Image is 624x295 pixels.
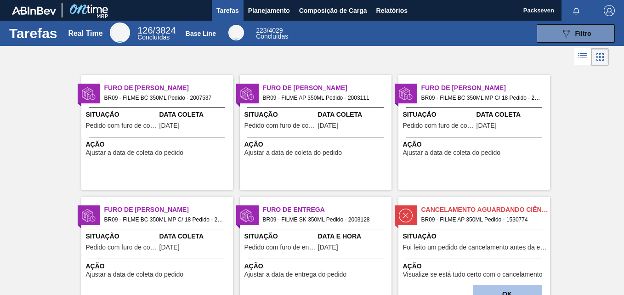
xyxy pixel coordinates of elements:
span: / 4029 [256,27,283,34]
span: 30/09/2025 [159,244,180,251]
span: Situação [86,232,157,241]
span: Furo de Coleta [421,83,550,93]
span: Ajustar a data de entrega do pedido [244,271,347,278]
span: BR09 - FILME AP 350ML Pedido - 2003111 [263,93,384,103]
span: Ação [244,140,389,149]
div: Base Line [186,30,216,37]
span: Concluídas [137,34,170,41]
span: Relatórios [376,5,408,16]
span: Pedido com furo de entrega [244,244,316,251]
span: Tarefas [216,5,239,16]
button: Filtro [537,24,615,43]
span: Ação [86,140,231,149]
img: status [82,87,96,101]
span: BR09 - FILME AP 350ML Pedido - 1530774 [421,215,543,225]
span: Ação [403,140,548,149]
span: Data Coleta [159,110,231,119]
span: Ajustar a data de coleta do pedido [86,271,184,278]
img: status [399,87,413,101]
div: Visão em Lista [574,48,591,66]
span: Data Coleta [318,110,389,119]
span: BR09 - FILME BC 350ML MP C/ 18 Pedido - 2027093 [104,215,226,225]
span: Furo de Coleta [263,83,391,93]
span: Foi feito um pedido de cancelamento antes da etapa de aguardando faturamento [403,244,548,251]
span: 223 [256,27,267,34]
img: status [240,209,254,222]
span: Ajustar a data de coleta do pedido [86,149,184,156]
span: Ajustar a data de coleta do pedido [403,149,501,156]
span: 06/10/2025, [318,244,338,251]
span: / 3824 [137,25,176,35]
span: Ação [403,261,548,271]
span: 126 [137,25,153,35]
span: Pedido com furo de coleta [244,122,316,129]
span: Situação [86,110,157,119]
span: Composição de Carga [299,5,367,16]
span: 22/09/2025 [477,122,497,129]
img: status [240,87,254,101]
span: Furo de Coleta [104,205,233,215]
span: Data Coleta [477,110,548,119]
span: 06/10/2025 [159,122,180,129]
img: TNhmsLtSVTkK8tSr43FrP2fwEKptu5GPRR3wAAAABJRU5ErkJggg== [12,6,56,15]
img: status [82,209,96,222]
span: Data e Hora [318,232,389,241]
span: Furo de Coleta [104,83,233,93]
span: BR09 - FILME BC 350ML MP C/ 18 Pedido - 2003155 [421,93,543,103]
div: Real Time [110,23,130,43]
img: status [399,209,413,222]
span: 03/10/2025 [318,122,338,129]
span: Data Coleta [159,232,231,241]
span: Visualize se está tudo certo com o cancelamento [403,271,543,278]
span: Situação [403,232,548,241]
span: Cancelamento aguardando ciência [421,205,550,215]
span: Pedido com furo de coleta [86,122,157,129]
span: BR09 - FILME SK 350ML Pedido - 2003128 [263,215,384,225]
span: BR09 - FILME BC 350ML Pedido - 2007537 [104,93,226,103]
div: Visão em Cards [591,48,609,66]
img: Logout [604,5,615,16]
span: Situação [244,232,316,241]
span: Ação [86,261,231,271]
div: Real Time [68,29,102,38]
div: Real Time [137,27,176,40]
span: Concluídas [256,33,288,40]
span: Furo de Entrega [263,205,391,215]
span: Situação [403,110,474,119]
span: Planejamento [248,5,290,16]
span: Filtro [575,30,591,37]
span: Situação [244,110,316,119]
div: Base Line [256,28,288,40]
span: Pedido com furo de coleta [86,244,157,251]
div: Base Line [228,25,244,40]
span: Ação [244,261,389,271]
span: Ajustar a data de coleta do pedido [244,149,342,156]
h1: Tarefas [9,28,57,39]
button: Notificações [562,4,591,17]
span: Pedido com furo de coleta [403,122,474,129]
